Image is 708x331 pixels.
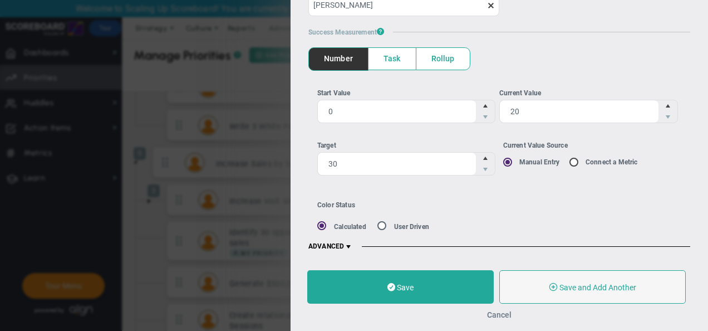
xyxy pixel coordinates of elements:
span: Increase value [658,100,677,111]
span: Number [309,48,368,70]
label: User Driven [394,223,429,231]
span: Increase value [476,153,495,164]
span: Save and Add Another [559,283,636,292]
button: Cancel [487,310,512,319]
span: ADVANCED [308,242,353,251]
div: Color Status [317,201,541,209]
span: Decrease value [476,164,495,175]
input: Current Value [500,100,658,123]
span: Task [368,48,416,70]
div: Current Value [499,88,678,99]
button: Save [307,270,494,304]
label: Connect a Metric [586,158,638,166]
button: Save and Add Another [499,270,686,304]
span: Rollup [416,48,470,70]
span: Success Measurement [308,27,384,36]
span: Decrease value [658,111,677,123]
div: Current Value Source [503,140,682,151]
span: Save [397,283,414,292]
input: Target [318,153,476,175]
span: Decrease value [476,111,495,123]
label: Calculated [334,223,366,231]
input: Start Value [318,100,476,123]
span: Increase value [476,100,495,111]
div: Start Value [317,88,496,99]
div: Target [317,140,496,151]
label: Manual Entry [519,158,560,166]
